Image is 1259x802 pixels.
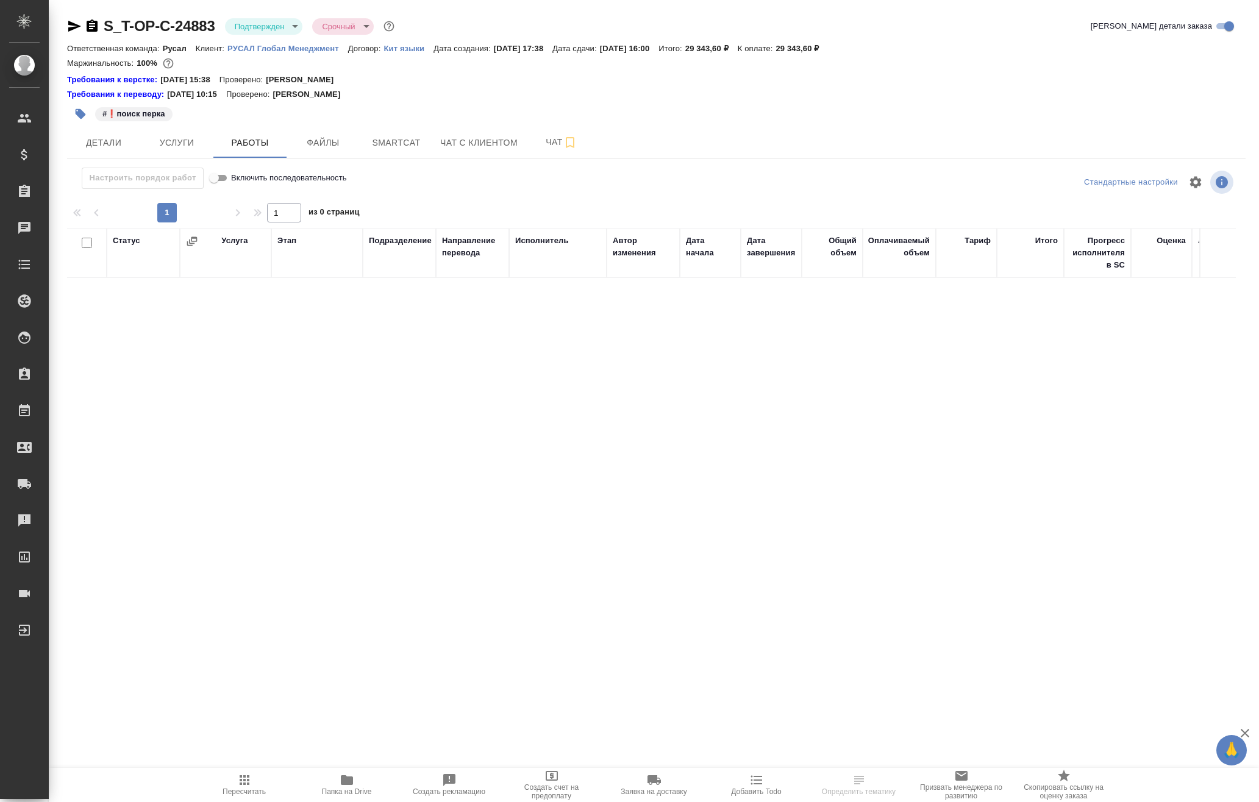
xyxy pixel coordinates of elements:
[221,235,248,247] div: Услуга
[67,88,167,101] div: Нажми, чтобы открыть папку с инструкцией
[1035,235,1058,247] div: Итого
[442,235,503,259] div: Направление перевода
[67,88,167,101] a: Требования к переводу:
[94,108,174,118] span: ❗поиск перка
[137,59,160,68] p: 100%
[277,235,296,247] div: Этап
[613,235,674,259] div: Автор изменения
[309,205,360,222] span: из 0 страниц
[685,44,738,53] p: 29 343,60 ₽
[163,44,196,53] p: Русал
[910,768,1013,802] button: Призвать менеджера по развитию
[193,768,296,802] button: Пересчитать
[85,19,99,34] button: Скопировать ссылку
[532,135,591,150] span: Чат
[808,235,857,259] div: Общий объем
[67,74,160,86] div: Нажми, чтобы открыть папку с инструкцией
[186,235,198,247] button: Сгруппировать
[621,787,687,796] span: Заявка на доставку
[686,235,735,259] div: Дата начала
[1198,235,1253,247] div: Автор оценки
[294,135,352,151] span: Файлы
[226,88,273,101] p: Проверено:
[160,55,176,71] button: 0.00 RUB;
[1157,235,1186,247] div: Оценка
[67,44,163,53] p: Ответственная команда:
[1181,168,1210,197] span: Настроить таблицу
[160,74,219,86] p: [DATE] 15:38
[705,768,808,802] button: Добавить Todo
[221,135,279,151] span: Работы
[965,235,991,247] div: Тариф
[318,21,358,32] button: Срочный
[273,88,349,101] p: [PERSON_NAME]
[167,88,226,101] p: [DATE] 10:15
[348,44,384,53] p: Договор:
[322,787,372,796] span: Папка на Drive
[552,44,599,53] p: Дата сдачи:
[808,768,910,802] button: Определить тематику
[266,74,343,86] p: [PERSON_NAME]
[383,43,433,53] a: Кит языки
[1020,783,1108,800] span: Скопировать ссылку на оценку заказа
[1070,235,1125,271] div: Прогресс исполнителя в SC
[74,135,133,151] span: Детали
[312,18,373,35] div: Подтвержден
[296,768,398,802] button: Папка на Drive
[413,787,485,796] span: Создать рекламацию
[868,235,930,259] div: Оплачиваемый объем
[1210,171,1236,194] span: Посмотреть информацию
[102,108,165,120] p: #❗поиск перка
[367,135,426,151] span: Smartcat
[369,235,432,247] div: Подразделение
[225,18,303,35] div: Подтвержден
[563,135,577,150] svg: Подписаться
[433,44,493,53] p: Дата создания:
[1221,737,1242,763] span: 🙏
[383,44,433,53] p: Кит языки
[231,172,347,184] span: Включить последовательность
[776,44,828,53] p: 29 343,60 ₽
[1081,173,1181,192] div: split button
[731,787,781,796] span: Добавить Todo
[381,18,397,34] button: Доп статусы указывают на важность/срочность заказа
[1216,735,1247,765] button: 🙏
[223,787,266,796] span: Пересчитать
[918,783,1005,800] span: Призвать менеджера по развитию
[494,44,553,53] p: [DATE] 17:38
[1013,768,1115,802] button: Скопировать ссылку на оценку заказа
[515,235,569,247] div: Исполнитель
[508,783,596,800] span: Создать счет на предоплату
[148,135,206,151] span: Услуги
[501,768,603,802] button: Создать счет на предоплату
[227,44,348,53] p: РУСАЛ Глобал Менеджмент
[104,18,215,34] a: S_T-OP-C-24883
[738,44,776,53] p: К оплате:
[600,44,659,53] p: [DATE] 16:00
[219,74,266,86] p: Проверено:
[658,44,685,53] p: Итого:
[747,235,796,259] div: Дата завершения
[67,101,94,127] button: Добавить тэг
[1091,20,1212,32] span: [PERSON_NAME] детали заказа
[67,19,82,34] button: Скопировать ссылку для ЯМессенджера
[67,59,137,68] p: Маржинальность:
[113,235,140,247] div: Статус
[231,21,288,32] button: Подтвержден
[603,768,705,802] button: Заявка на доставку
[398,768,501,802] button: Создать рекламацию
[822,787,896,796] span: Определить тематику
[440,135,518,151] span: Чат с клиентом
[67,74,160,86] a: Требования к верстке:
[196,44,227,53] p: Клиент:
[227,43,348,53] a: РУСАЛ Глобал Менеджмент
